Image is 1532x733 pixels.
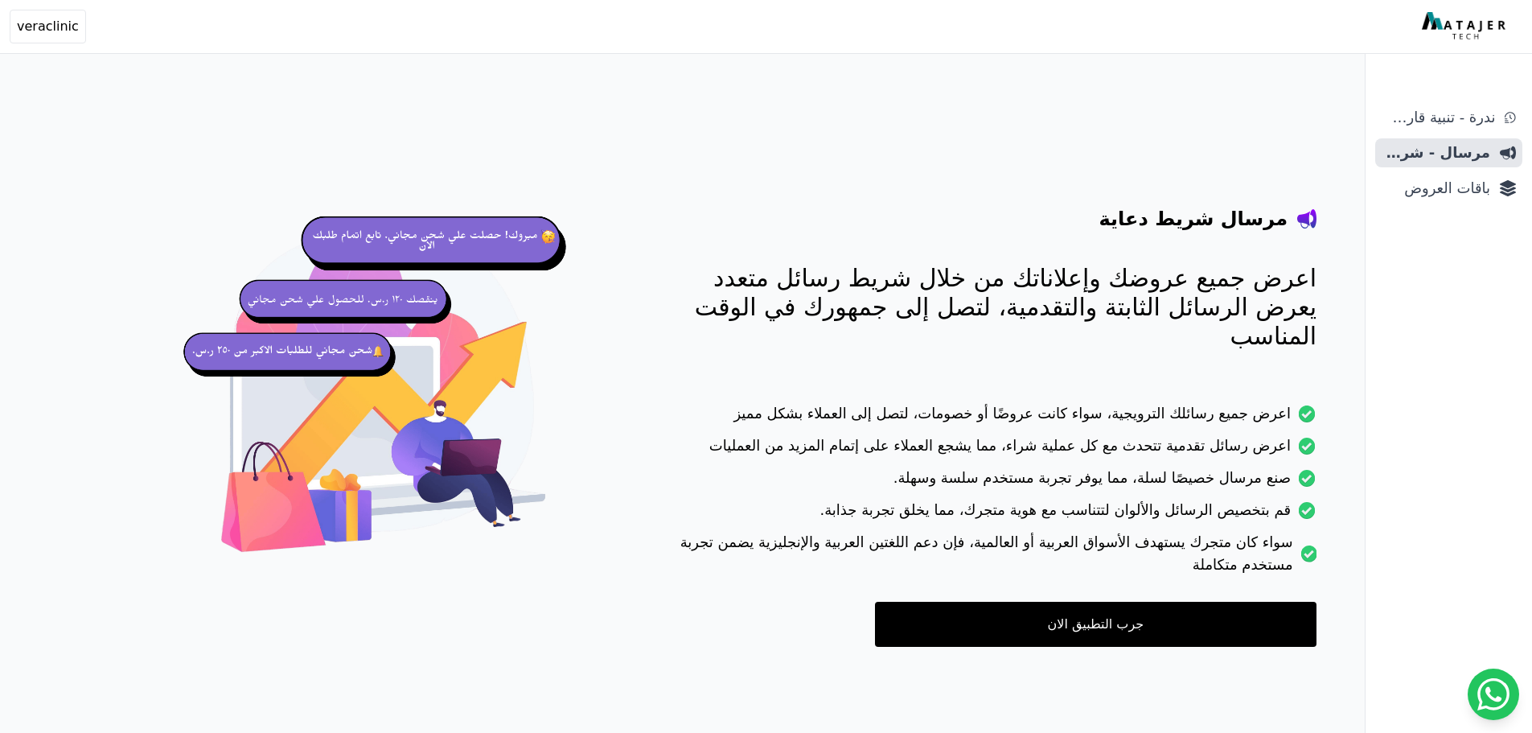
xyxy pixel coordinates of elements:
[1382,142,1490,164] span: مرسال - شريط دعاية
[1422,12,1509,41] img: MatajerTech Logo
[654,434,1316,467] li: اعرض رسائل تقدمية تتحدث مع كل عملية شراء، مما يشجع العملاء على إتمام المزيد من العمليات
[1382,177,1490,200] span: باقات العروض
[654,531,1316,586] li: سواء كان متجرك يستهدف الأسواق العربية أو العالمية، فإن دعم اللغتين العربية والإنجليزية يضمن تجربة...
[1382,106,1495,129] span: ندرة - تنبية قارب علي النفاذ
[1099,206,1288,232] h4: مرسال شريط دعاية
[17,17,79,36] span: veraclinic
[654,402,1316,434] li: اعرض جميع رسائلك الترويجية، سواء كانت عروضًا أو خصومات، لتصل إلى العملاء بشكل مميز
[654,264,1316,351] p: اعرض جميع عروضك وإعلاناتك من خلال شريط رسائل متعدد يعرض الرسائل الثابتة والتقدمية، لتصل إلى جمهور...
[178,193,589,605] img: hero
[10,10,86,43] button: veraclinic
[654,467,1316,499] li: صنع مرسال خصيصًا لسلة، مما يوفر تجربة مستخدم سلسة وسهلة.
[654,499,1316,531] li: قم بتخصيص الرسائل والألوان لتتناسب مع هوية متجرك، مما يخلق تجربة جذابة.
[875,602,1316,647] a: جرب التطبيق الان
